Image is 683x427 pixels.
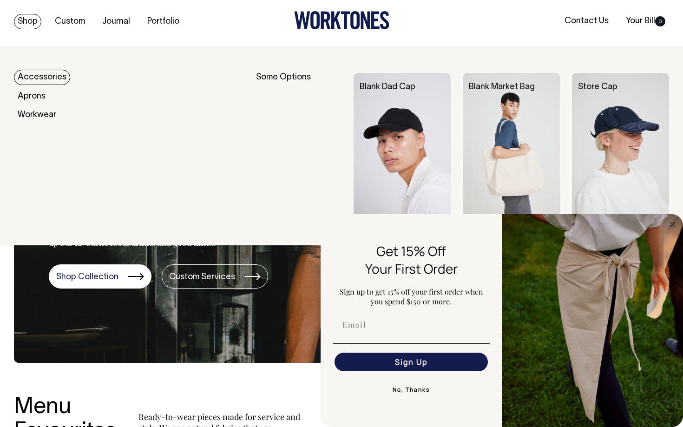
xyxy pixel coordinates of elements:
div: Some Options [256,73,341,219]
img: underline [333,343,490,344]
button: No, Thanks [333,381,490,399]
a: Blank Dad Cap [360,83,415,91]
a: Shop [14,14,41,29]
a: Your Bill0 [622,13,669,29]
a: Custom [51,14,89,29]
span: 0 [655,16,665,26]
a: Blank Market Bag [469,83,535,91]
a: Contact Us [561,13,612,29]
div: FLYOUT Form [321,214,683,427]
button: Close dialog [667,219,678,230]
span: Your First Order [365,260,458,277]
img: Blank Dad Cap [354,73,451,219]
a: Custom Services [162,264,268,289]
input: Email [335,315,488,334]
img: Blank Market Bag [463,73,560,219]
a: Store Cap [578,83,617,91]
a: Shop Collection [49,264,151,289]
button: Sign Up [335,353,488,371]
span: Sign up to get 15% off your first order when you spend $150 or more. [340,287,483,306]
a: Workwear [14,107,60,123]
a: Portfolio [144,14,183,29]
a: Aprons [14,89,49,104]
a: Accessories [14,70,70,85]
a: Journal [99,14,134,29]
img: Store Cap [572,73,669,219]
img: 5e34ad8f-4f05-4173-92a8-ea475ee49ac9.jpeg [502,214,683,427]
span: Get 15% Off [376,242,446,260]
